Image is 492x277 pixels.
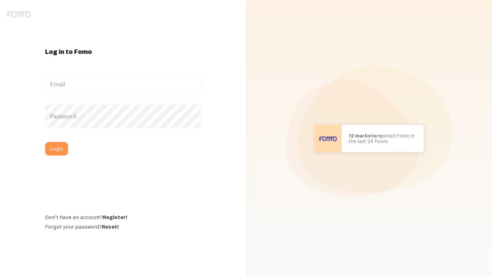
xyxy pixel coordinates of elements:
[314,125,342,152] img: User avatar
[45,223,201,230] div: Forgot your password?
[348,133,417,144] p: joined Fomo in the last 24 hours
[348,132,382,139] b: 12 marketers
[6,11,31,17] img: fomo-logo-gray-b99e0e8ada9f9040e2984d0d95b3b12da0074ffd48d1e5cb62ac37fc77b0b268.svg
[45,72,201,96] label: Email
[103,214,127,220] a: Register!
[45,142,68,156] button: Login
[45,47,201,56] h1: Log in to Fomo
[45,104,201,128] label: Password
[45,214,201,220] div: Don't have an account?
[102,223,119,230] a: Reset!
